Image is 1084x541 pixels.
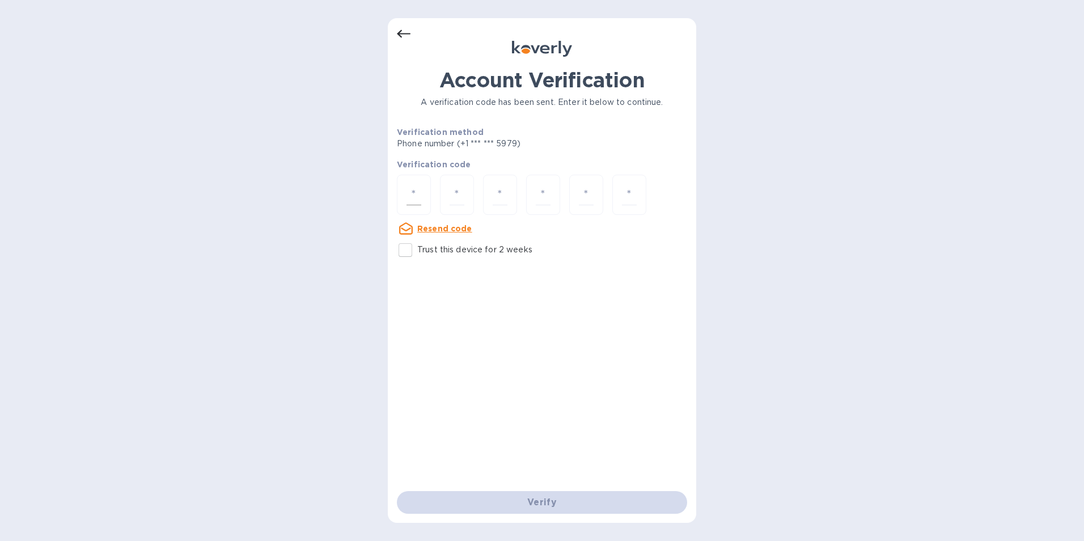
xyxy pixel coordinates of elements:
b: Verification method [397,128,484,137]
p: Phone number (+1 *** *** 5979) [397,138,607,150]
p: Verification code [397,159,687,170]
p: A verification code has been sent. Enter it below to continue. [397,96,687,108]
u: Resend code [417,224,472,233]
h1: Account Verification [397,68,687,92]
p: Trust this device for 2 weeks [417,244,532,256]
